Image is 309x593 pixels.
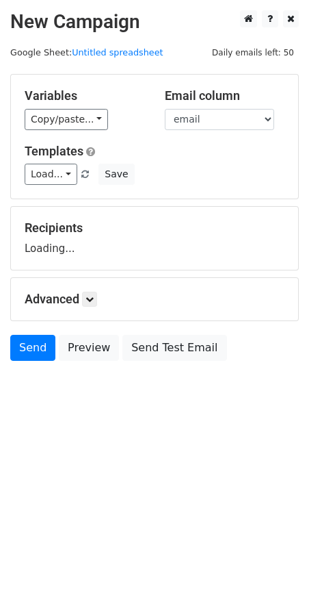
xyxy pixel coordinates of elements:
[122,335,226,361] a: Send Test Email
[25,292,284,307] h5: Advanced
[72,47,163,58] a: Untitled spreadsheet
[98,164,134,185] button: Save
[10,335,55,361] a: Send
[25,220,284,256] div: Loading...
[25,88,144,103] h5: Variables
[10,10,299,34] h2: New Campaign
[25,220,284,236] h5: Recipients
[25,144,83,158] a: Templates
[10,47,163,58] small: Google Sheet:
[59,335,119,361] a: Preview
[207,45,299,60] span: Daily emails left: 50
[207,47,299,58] a: Daily emails left: 50
[165,88,284,103] h5: Email column
[25,164,77,185] a: Load...
[25,109,108,130] a: Copy/paste...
